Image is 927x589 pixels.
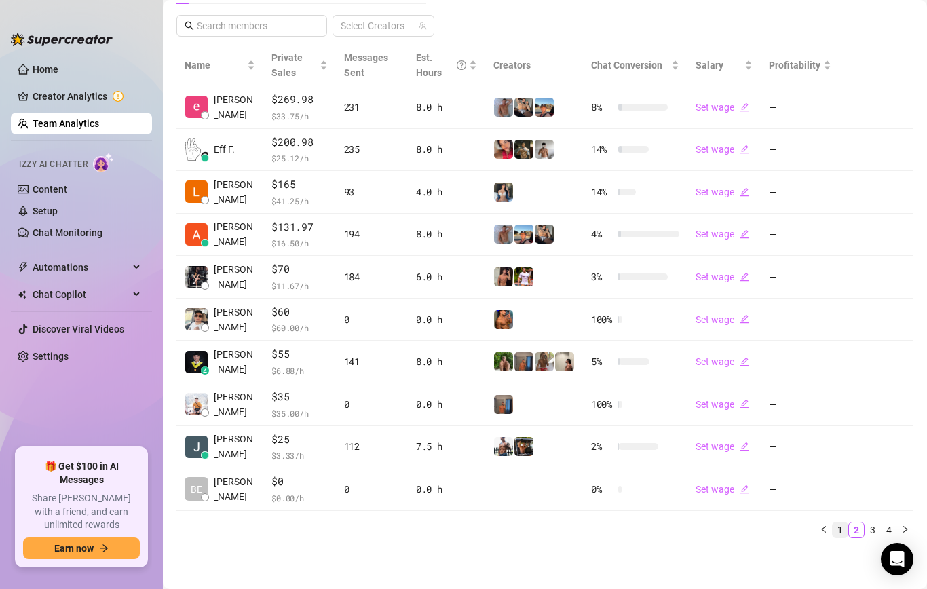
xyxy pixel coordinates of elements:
img: Lexter Ore [185,180,208,203]
span: [PERSON_NAME] [214,92,255,122]
td: — [761,383,839,426]
span: [PERSON_NAME] [214,262,255,292]
td: — [761,299,839,341]
img: aussieboy_j [535,140,554,159]
span: right [901,525,909,533]
span: $55 [271,346,327,362]
div: 4.0 h [416,185,477,199]
span: 4 % [591,227,613,242]
img: Eff Francisco [185,138,208,161]
a: 4 [882,522,896,537]
div: 8.0 h [416,354,477,369]
li: Next Page [897,522,913,538]
a: Set wageedit [696,314,749,325]
a: Set wageedit [696,484,749,495]
span: team [419,22,427,30]
img: Chat Copilot [18,290,26,299]
span: Profitability [769,60,820,71]
img: Katy [494,183,513,202]
span: $200.98 [271,134,327,151]
td: — [761,129,839,172]
button: right [897,522,913,538]
div: 0.0 h [416,312,477,327]
img: George [514,98,533,117]
img: Nathaniel [494,352,513,371]
a: Chat Monitoring [33,227,102,238]
div: z [201,366,209,375]
img: AI Chatter [93,153,114,172]
span: $131.97 [271,219,327,235]
a: Set wageedit [696,229,749,240]
img: Joey [494,225,513,244]
span: arrow-right [99,544,109,553]
div: 141 [344,354,400,369]
span: edit [740,314,749,324]
div: 0 [344,312,400,327]
span: 100 % [591,312,613,327]
span: edit [740,272,749,282]
span: $ 16.50 /h [271,236,327,250]
img: Zach [514,225,533,244]
span: Salary [696,60,723,71]
img: Arianna Aguilar [185,266,208,288]
td: — [761,256,839,299]
span: 100 % [591,397,613,412]
span: Private Sales [271,52,303,78]
span: $ 25.12 /h [271,151,327,165]
td: — [761,86,839,129]
span: [PERSON_NAME] [214,347,255,377]
td: — [761,426,839,469]
span: 3 % [591,269,613,284]
span: $0 [271,474,327,490]
div: 184 [344,269,400,284]
span: $ 11.67 /h [271,279,327,292]
span: Chat Copilot [33,284,129,305]
span: edit [740,484,749,494]
span: $269.98 [271,92,327,108]
li: 4 [881,522,897,538]
span: 5 % [591,354,613,369]
a: Set wageedit [696,441,749,452]
li: Previous Page [816,522,832,538]
a: Set wageedit [696,102,749,113]
img: logo-BBDzfeDw.svg [11,33,113,46]
td: — [761,171,839,214]
img: Jayson Roa [185,393,208,415]
a: Set wageedit [696,399,749,410]
span: Share [PERSON_NAME] with a friend, and earn unlimited rewards [23,492,140,532]
img: Joey [494,98,513,117]
span: [PERSON_NAME] [214,305,255,335]
span: $70 [271,261,327,278]
img: Nathaniel [535,352,554,371]
div: 0.0 h [416,482,477,497]
span: [PERSON_NAME] [214,177,255,207]
span: thunderbolt [18,262,29,273]
a: 3 [865,522,880,537]
span: $35 [271,389,327,405]
img: Jeffery Bamba [185,436,208,458]
td: — [761,214,839,256]
span: $ 35.00 /h [271,406,327,420]
img: Wayne [494,395,513,414]
div: 231 [344,100,400,115]
span: Name [185,58,244,73]
span: [PERSON_NAME] [214,474,255,504]
button: Earn nowarrow-right [23,537,140,559]
span: 2 % [591,439,613,454]
a: 2 [849,522,864,537]
a: Set wageedit [696,144,749,155]
img: Nathan [514,437,533,456]
span: $25 [271,432,327,448]
span: $ 33.75 /h [271,109,327,123]
span: edit [740,357,749,366]
div: 0.0 h [416,397,477,412]
span: [PERSON_NAME] [214,219,255,249]
div: 7.5 h [416,439,477,454]
div: 93 [344,185,400,199]
span: $ 3.33 /h [271,449,327,462]
div: 235 [344,142,400,157]
span: [PERSON_NAME] [214,432,255,461]
a: Team Analytics [33,118,99,129]
img: Zach [535,98,554,117]
div: 112 [344,439,400,454]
